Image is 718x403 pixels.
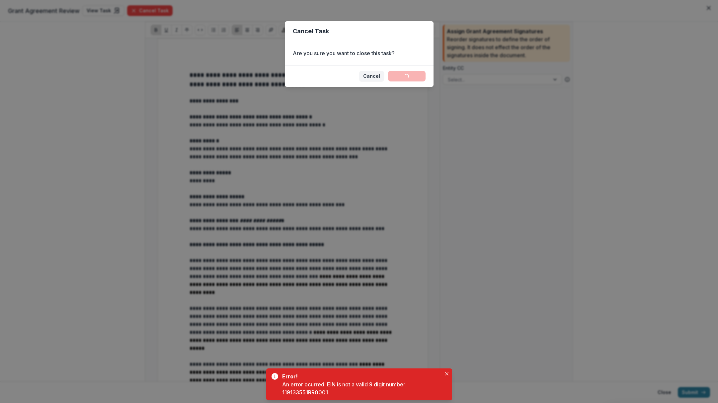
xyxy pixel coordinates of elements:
[282,380,441,396] div: An error ocurred: EIN is not a valid 9 digit number: 119133551RR0001
[359,71,384,81] button: Cancel
[285,21,434,41] header: Cancel Task
[282,372,439,380] div: Error!
[443,370,451,378] button: Close
[285,41,434,65] div: Are you sure you want to close this task?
